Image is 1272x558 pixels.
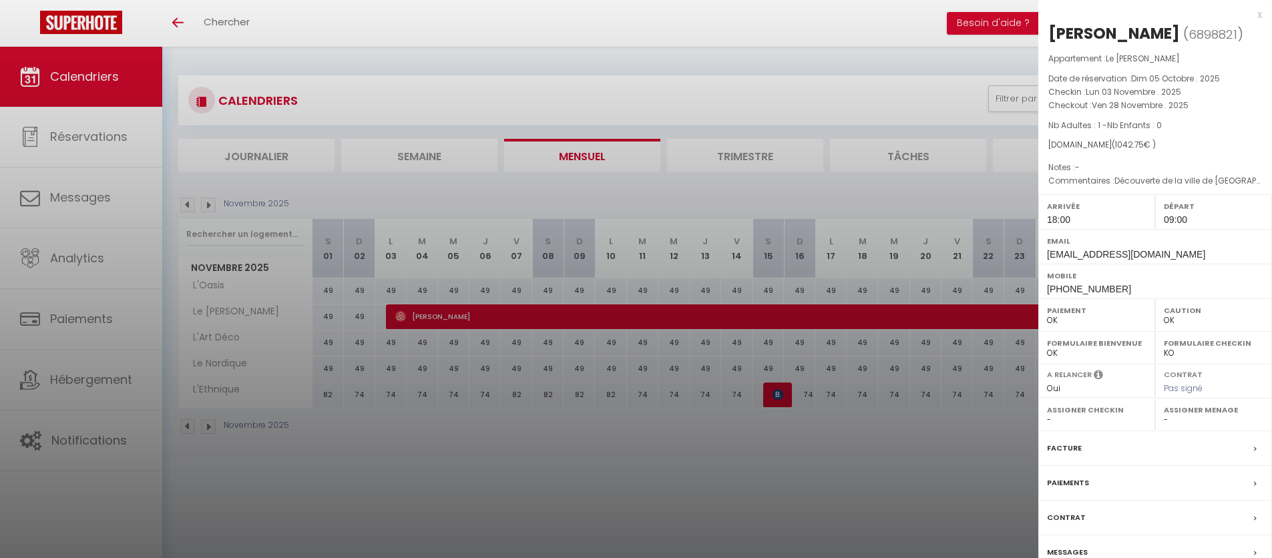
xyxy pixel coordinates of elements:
span: - [1075,162,1080,173]
span: Nb Adultes : 1 - [1048,119,1162,131]
p: Checkout : [1048,99,1262,112]
span: Lun 03 Novembre . 2025 [1086,86,1181,97]
label: Email [1047,234,1263,248]
label: Formulaire Bienvenue [1047,336,1146,350]
label: A relancer [1047,369,1092,380]
span: [PHONE_NUMBER] [1047,284,1131,294]
span: Ven 28 Novembre . 2025 [1092,99,1189,111]
label: Contrat [1047,511,1086,525]
i: Sélectionner OUI si vous souhaiter envoyer les séquences de messages post-checkout [1094,369,1103,384]
p: Checkin : [1048,85,1262,99]
label: Formulaire Checkin [1164,336,1263,350]
span: [EMAIL_ADDRESS][DOMAIN_NAME] [1047,249,1205,260]
span: Dim 05 Octobre . 2025 [1131,73,1220,84]
label: Contrat [1164,369,1203,378]
span: 6898821 [1189,26,1237,43]
label: Départ [1164,200,1263,213]
div: x [1038,7,1262,23]
p: Notes : [1048,161,1262,174]
label: Assigner Menage [1164,403,1263,416]
span: Le [PERSON_NAME] [1106,53,1180,64]
label: Paiement [1047,304,1146,317]
span: ( € ) [1112,139,1156,150]
span: Nb Enfants : 0 [1107,119,1162,131]
div: [DOMAIN_NAME] [1048,139,1262,152]
p: Commentaires : [1048,174,1262,188]
span: ( ) [1183,25,1243,43]
label: Caution [1164,304,1263,317]
span: 1042.75 [1115,139,1144,150]
label: Assigner Checkin [1047,403,1146,416]
p: Date de réservation : [1048,72,1262,85]
label: Facture [1047,441,1082,455]
span: 18:00 [1047,214,1070,225]
label: Paiements [1047,476,1089,490]
span: Pas signé [1164,382,1203,394]
span: 09:00 [1164,214,1187,225]
div: [PERSON_NAME] [1048,23,1180,44]
label: Mobile [1047,269,1263,282]
p: Appartement : [1048,52,1262,65]
label: Arrivée [1047,200,1146,213]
